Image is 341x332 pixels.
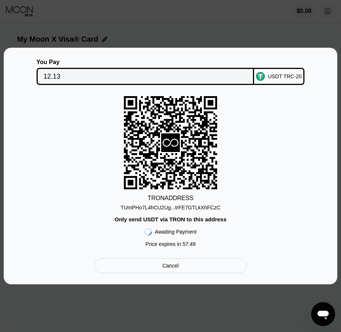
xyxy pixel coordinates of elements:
div: Cancel [162,262,179,269]
div: Cancel [94,258,247,273]
div: Awaiting Payment [155,229,197,235]
div: Price expires in [146,241,196,247]
div: You PayUSDT TRC-20 [15,59,326,85]
div: TUmPHo7L4hCU2Ug...trFE7GTLkXhFCzC [121,205,220,211]
div: Only send USDT via TRON to this address [115,216,226,222]
div: TUmPHo7L4hCU2Ug...trFE7GTLkXhFCzC [121,202,220,211]
span: 57 : 49 [182,241,195,247]
div: TRON ADDRESS [148,195,194,202]
div: You Pay [37,59,254,66]
iframe: Button to launch messaging window [311,302,335,326]
div: USDT TRC-20 [268,73,302,79]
